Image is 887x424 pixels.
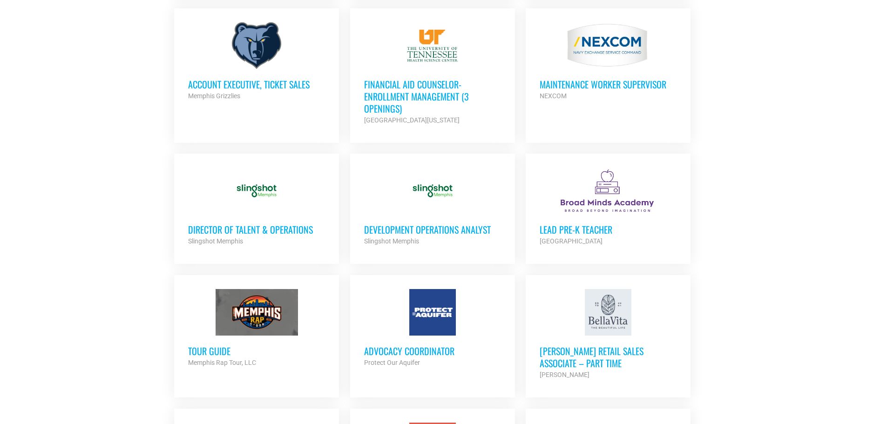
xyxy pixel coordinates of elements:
[364,78,501,114] h3: Financial Aid Counselor-Enrollment Management (3 Openings)
[364,116,460,124] strong: [GEOGRAPHIC_DATA][US_STATE]
[188,78,325,90] h3: Account Executive, Ticket Sales
[188,237,243,245] strong: Slingshot Memphis
[174,154,339,261] a: Director of Talent & Operations Slingshot Memphis
[526,154,691,261] a: Lead Pre-K Teacher [GEOGRAPHIC_DATA]
[188,92,240,100] strong: Memphis Grizzlies
[188,223,325,236] h3: Director of Talent & Operations
[350,154,515,261] a: Development Operations Analyst Slingshot Memphis
[188,359,256,366] strong: Memphis Rap Tour, LLC
[540,223,677,236] h3: Lead Pre-K Teacher
[364,223,501,236] h3: Development Operations Analyst
[364,237,419,245] strong: Slingshot Memphis
[540,345,677,369] h3: [PERSON_NAME] Retail Sales Associate – Part Time
[350,275,515,382] a: Advocacy Coordinator Protect Our Aquifer
[540,371,589,378] strong: [PERSON_NAME]
[540,78,677,90] h3: MAINTENANCE WORKER SUPERVISOR
[540,92,567,100] strong: NEXCOM
[364,359,420,366] strong: Protect Our Aquifer
[526,8,691,115] a: MAINTENANCE WORKER SUPERVISOR NEXCOM
[188,345,325,357] h3: Tour Guide
[540,237,603,245] strong: [GEOGRAPHIC_DATA]
[174,275,339,382] a: Tour Guide Memphis Rap Tour, LLC
[350,8,515,140] a: Financial Aid Counselor-Enrollment Management (3 Openings) [GEOGRAPHIC_DATA][US_STATE]
[174,8,339,115] a: Account Executive, Ticket Sales Memphis Grizzlies
[526,275,691,394] a: [PERSON_NAME] Retail Sales Associate – Part Time [PERSON_NAME]
[364,345,501,357] h3: Advocacy Coordinator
